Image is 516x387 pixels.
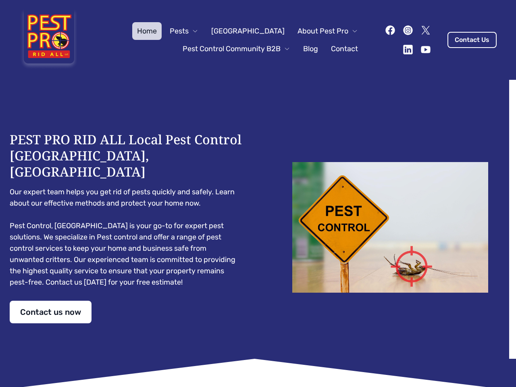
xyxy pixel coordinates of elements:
pre: Our expert team helps you get rid of pests quickly and safely. Learn about our effective methods ... [10,186,242,288]
h1: PEST PRO RID ALL Local Pest Control [GEOGRAPHIC_DATA], [GEOGRAPHIC_DATA] [10,131,242,180]
a: Home [132,22,162,40]
span: Pest Control Community B2B [183,43,281,54]
span: Pests [170,25,189,37]
span: About Pest Pro [298,25,348,37]
a: [GEOGRAPHIC_DATA] [206,22,289,40]
a: Contact us now [10,301,92,323]
button: About Pest Pro [293,22,363,40]
img: Dead cockroach on floor with caution sign pest control [274,162,506,293]
button: Pest Control Community B2B [178,40,295,58]
img: Pest Pro Rid All [19,10,79,70]
a: Contact Us [447,32,497,48]
button: Pests [165,22,203,40]
a: Contact [326,40,363,58]
a: Blog [298,40,323,58]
